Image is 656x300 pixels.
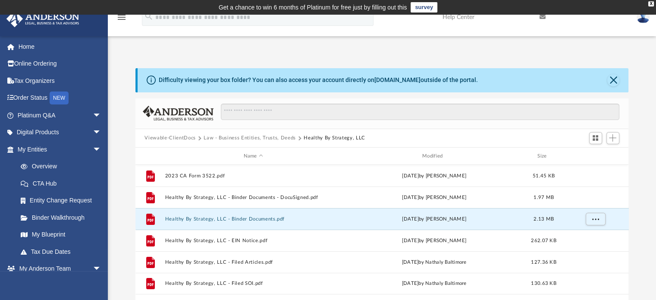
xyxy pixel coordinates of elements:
span: arrow_drop_down [93,124,110,142]
div: close [648,1,654,6]
span: arrow_drop_down [93,260,110,278]
div: id [139,152,160,160]
a: survey [411,2,437,13]
button: Healthy By Strategy, LLC - Filed SOI.pdf [165,281,342,287]
span: 1.97 MB [534,195,554,200]
span: 51.45 KB [532,174,554,178]
a: [DOMAIN_NAME] [374,76,421,83]
input: Search files and folders [221,104,619,120]
a: Entity Change Request [12,192,114,209]
button: 2023 CA Form 3522.pdf [165,173,342,179]
div: [DATE] by [PERSON_NAME] [345,194,522,202]
button: Healthy By Strategy, LLC [304,134,365,142]
div: NEW [50,92,69,104]
button: Healthy By Strategy, LLC - Binder Documents.pdf [165,216,342,222]
span: arrow_drop_down [93,107,110,124]
button: Healthy By Strategy, LLC - EIN Notice.pdf [165,238,342,243]
span: 2.13 MB [534,217,554,221]
i: search [144,12,154,21]
div: id [565,152,625,160]
a: CTA Hub [12,175,114,192]
a: Binder Walkthrough [12,209,114,226]
div: Difficulty viewing your box folder? You can also access your account directly on outside of the p... [159,76,478,85]
img: User Pic [637,11,650,23]
span: 127.36 KB [531,260,556,265]
a: Tax Due Dates [12,243,114,260]
div: [DATE] by Nathaly Baltimore [345,280,522,288]
span: arrow_drop_down [93,141,110,158]
a: Overview [12,158,114,175]
div: Size [526,152,561,160]
div: [DATE] by Nathaly Baltimore [345,259,522,266]
a: Online Ordering [6,55,114,73]
button: Close [607,74,619,86]
button: Switch to Grid View [589,132,602,144]
a: Order StatusNEW [6,89,114,107]
div: [DATE] by [PERSON_NAME] [345,215,522,223]
button: Healthy By Strategy, LLC - Filed Articles.pdf [165,259,342,265]
div: [DATE] by [PERSON_NAME] [345,172,522,180]
i: menu [116,12,127,22]
button: Law - Business Entities, Trusts, Deeds [204,134,296,142]
a: Digital Productsarrow_drop_down [6,124,114,141]
a: Tax Organizers [6,72,114,89]
a: My Anderson Teamarrow_drop_down [6,260,110,278]
button: Viewable-ClientDocs [144,134,195,142]
button: Healthy By Strategy, LLC - Binder Documents - DocuSigned.pdf [165,195,342,200]
button: Add [606,132,619,144]
div: Get a chance to win 6 months of Platinum for free just by filling out this [219,2,407,13]
a: My Entitiesarrow_drop_down [6,141,114,158]
button: More options [585,213,605,226]
a: Platinum Q&Aarrow_drop_down [6,107,114,124]
a: My Blueprint [12,226,110,243]
a: menu [116,16,127,22]
span: 262.07 KB [531,238,556,243]
div: [DATE] by [PERSON_NAME] [345,237,522,245]
span: 130.63 KB [531,281,556,286]
div: Modified [345,152,523,160]
img: Anderson Advisors Platinum Portal [4,10,82,27]
div: Name [164,152,342,160]
a: Home [6,38,114,55]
